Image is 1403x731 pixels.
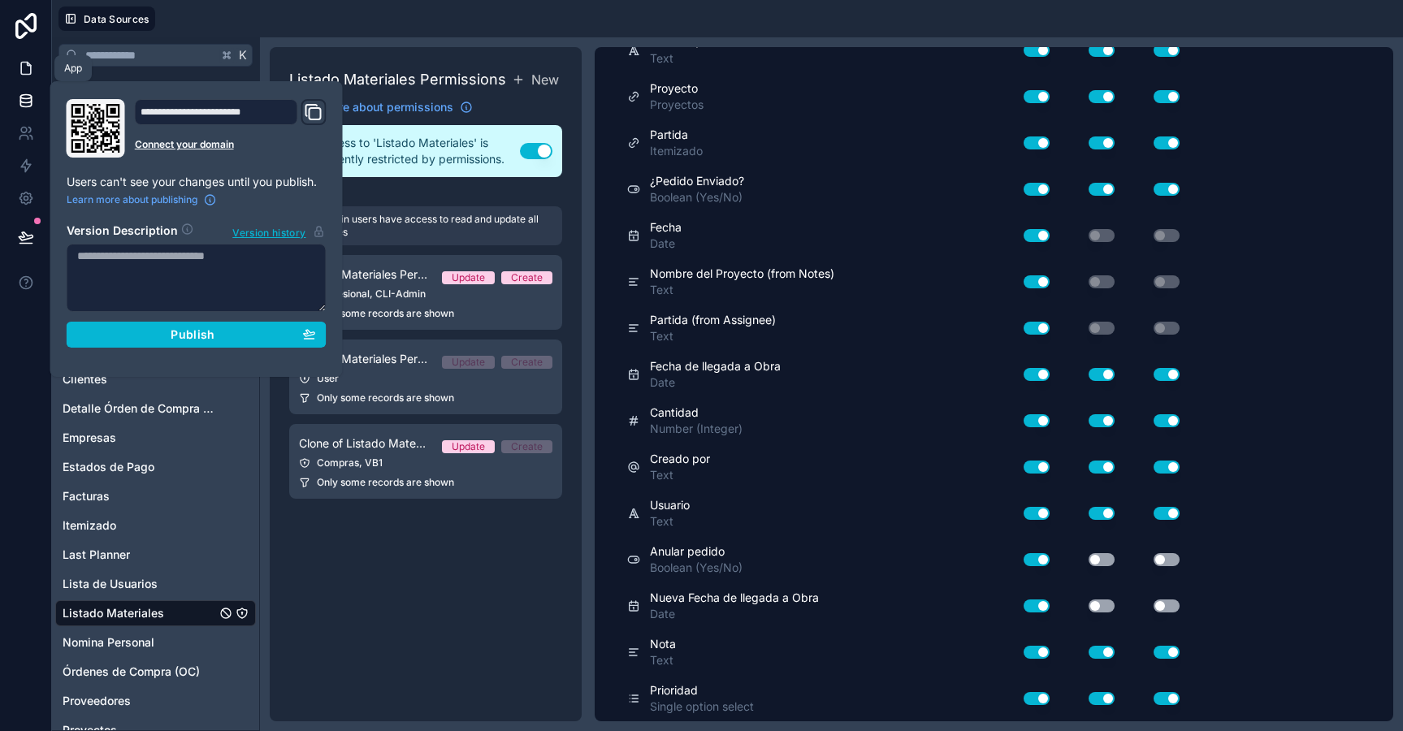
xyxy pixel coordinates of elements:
button: New [509,67,562,93]
div: Update [452,356,485,369]
span: Partida [650,127,703,143]
p: Admin users have access to read and update all tables [320,213,549,239]
span: Text [650,282,834,298]
span: Text [650,328,776,344]
span: ¿Pedido Enviado? [650,173,744,189]
span: New [531,70,559,89]
span: Proyecto [650,80,704,97]
div: App [64,62,82,75]
span: Only some records are shown [317,391,454,404]
a: Clone of Listado Materiales Permission 1UpdateCreateCompras, VB1Only some records are shown [289,424,562,499]
span: Text [650,467,710,483]
div: Update [452,271,485,284]
span: Text [650,513,690,530]
span: Listado Materiales Permission 2 [299,351,429,367]
span: Creado por [650,451,710,467]
span: Publish [171,327,214,342]
span: Single option select [650,699,754,715]
div: User [299,372,552,385]
span: Text [650,652,676,668]
span: Boolean (Yes/No) [650,189,744,205]
span: Listado Materiales Permission 1 [299,266,429,283]
span: Number (Integer) [650,421,743,437]
span: Only some records are shown [317,476,454,489]
span: Date [650,606,819,622]
span: Version history [232,223,305,240]
span: K [237,50,249,61]
span: Cantidad [650,404,743,421]
button: Version history [232,223,326,240]
div: Update [452,440,485,453]
a: Listado Materiales Permission 1UpdateCreateProfesional, CLI-AdminOnly some records are shown [289,255,562,330]
span: Access to 'Listado Materiales' is currently restricted by permissions. [317,135,520,167]
div: Create [511,271,543,284]
div: Create [511,440,543,453]
div: Create [511,356,543,369]
div: Profesional, CLI-Admin [299,288,552,301]
span: Data Sources [84,13,149,25]
span: Text [650,50,746,67]
span: Proyectos [650,97,704,113]
a: Learn more about publishing [67,193,217,206]
a: Listado Materiales Permission 2UpdateCreateUserOnly some records are shown [289,340,562,414]
button: Publish [67,322,327,348]
span: Fecha [650,219,682,236]
span: Learn more about publishing [67,193,197,206]
a: Learn more about permissions [289,99,473,115]
div: Compras, VB1 [299,456,552,469]
span: Learn more about permissions [289,99,453,115]
p: Users can't see your changes until you publish. [67,174,327,190]
span: Clone of Listado Materiales Permission 1 [299,435,429,452]
span: Fecha de llegada a Obra [650,358,781,374]
span: Usuario [650,497,690,513]
span: Prioridad [650,682,754,699]
h2: Version Description [67,223,178,240]
span: Nombre del Proyecto (from Notes) [650,266,834,282]
span: Date [650,236,682,252]
span: Nueva Fecha de llegada a Obra [650,590,819,606]
h1: Listado Materiales Permissions [289,68,506,91]
div: Domain and Custom Link [135,99,327,158]
span: Nota [650,636,676,652]
span: Partida (from Assignee) [650,312,776,328]
span: Date [650,374,781,391]
span: Boolean (Yes/No) [650,560,743,576]
span: Anular pedido [650,543,743,560]
button: Data Sources [58,6,155,31]
span: Itemizado [650,143,703,159]
span: Only some records are shown [317,307,454,320]
a: Connect your domain [135,138,327,151]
